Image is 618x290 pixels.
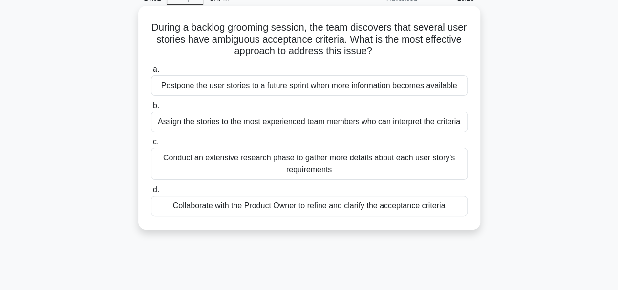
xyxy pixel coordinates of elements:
span: b. [153,101,159,110]
div: Postpone the user stories to a future sprint when more information becomes available [151,75,468,96]
h5: During a backlog grooming session, the team discovers that several user stories have ambiguous ac... [150,22,469,58]
div: Assign the stories to the most experienced team members who can interpret the criteria [151,112,468,132]
span: c. [153,137,159,146]
div: Collaborate with the Product Owner to refine and clarify the acceptance criteria [151,196,468,216]
div: Conduct an extensive research phase to gather more details about each user story's requirements [151,148,468,180]
span: d. [153,185,159,194]
span: a. [153,65,159,73]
